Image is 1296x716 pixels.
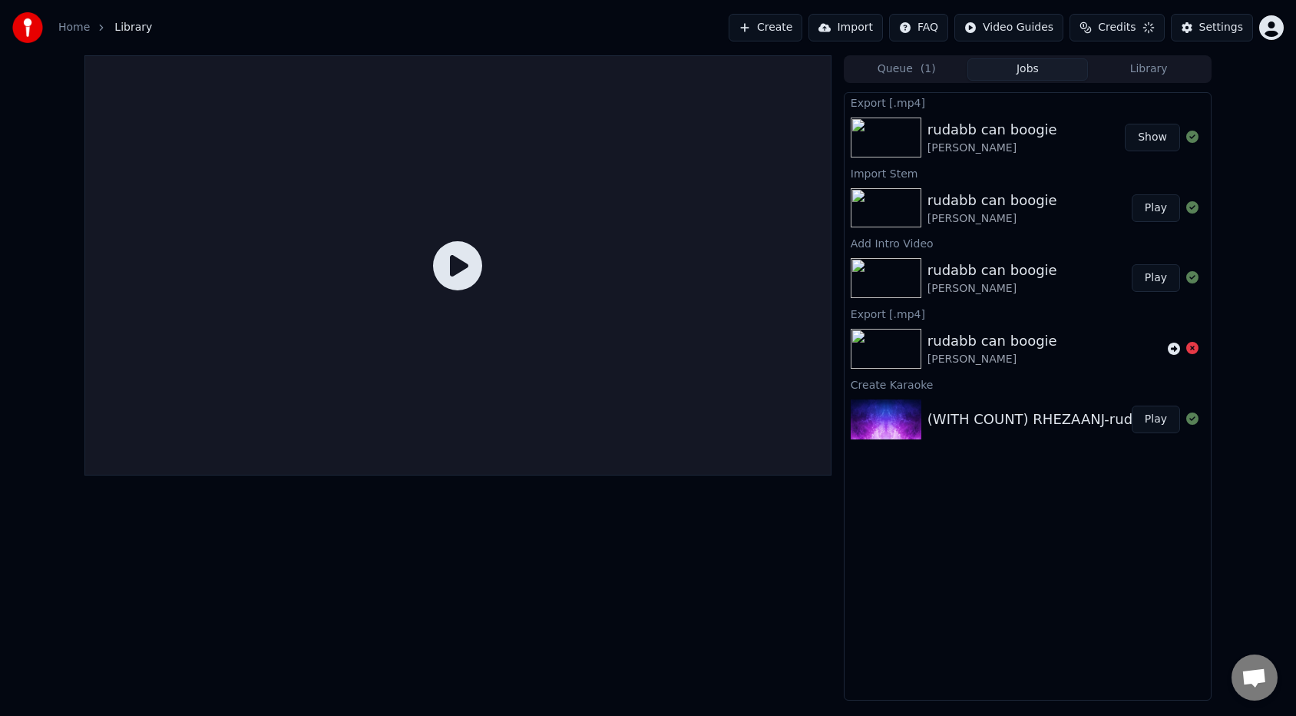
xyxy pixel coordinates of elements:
[1132,264,1180,292] button: Play
[927,352,1057,367] div: [PERSON_NAME]
[845,234,1211,252] div: Add Intro Video
[927,211,1057,227] div: [PERSON_NAME]
[12,12,43,43] img: youka
[58,20,152,35] nav: breadcrumb
[1088,58,1209,81] button: Library
[1232,655,1278,701] div: Open chat
[845,164,1211,182] div: Import Stem
[927,119,1057,141] div: rudabb can boogie
[1171,14,1253,41] button: Settings
[845,93,1211,111] div: Export [.mp4]
[729,14,803,41] button: Create
[846,58,967,81] button: Queue
[1098,20,1136,35] span: Credits
[927,409,1230,430] div: (WITH COUNT) RHEZAANJ-rudabb-25385-V5
[927,190,1057,211] div: rudabb can boogie
[889,14,948,41] button: FAQ
[954,14,1063,41] button: Video Guides
[927,281,1057,297] div: [PERSON_NAME]
[1132,194,1180,222] button: Play
[58,20,90,35] a: Home
[1070,14,1164,41] button: Credits
[1125,124,1180,151] button: Show
[927,260,1057,281] div: rudabb can boogie
[845,304,1211,323] div: Export [.mp4]
[921,61,936,77] span: ( 1 )
[927,141,1057,156] div: [PERSON_NAME]
[114,20,152,35] span: Library
[927,330,1057,352] div: rudabb can boogie
[845,375,1211,393] div: Create Karaoke
[1199,20,1243,35] div: Settings
[1132,406,1180,433] button: Play
[808,14,882,41] button: Import
[967,58,1089,81] button: Jobs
